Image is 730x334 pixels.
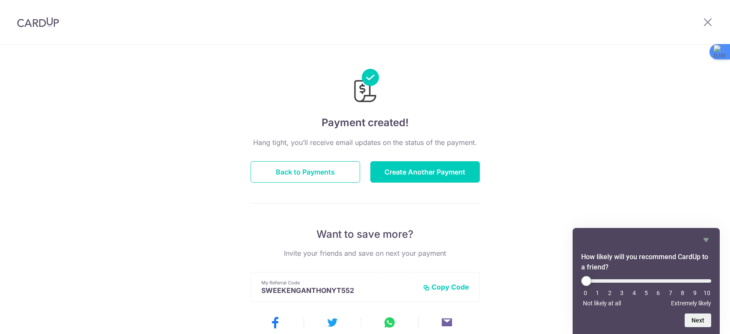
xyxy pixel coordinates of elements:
[606,290,614,296] li: 2
[581,235,711,327] div: How likely will you recommend CardUp to a friend? Select an option from 0 to 10, with 0 being Not...
[261,286,416,295] p: SWEEKENGANTHONYT552
[642,290,650,296] li: 5
[251,115,480,130] h4: Payment created!
[701,235,711,245] button: Hide survey
[251,137,480,148] p: Hang tight, you’ll receive email updates on the status of the payment.
[666,290,675,296] li: 7
[261,279,416,286] p: My Referral Code
[583,300,621,307] span: Not likely at all
[581,276,711,307] div: How likely will you recommend CardUp to a friend? Select an option from 0 to 10, with 0 being Not...
[251,228,480,241] p: Want to save more?
[581,252,711,272] h2: How likely will you recommend CardUp to a friend? Select an option from 0 to 10, with 0 being Not...
[423,283,469,291] button: Copy Code
[593,290,602,296] li: 1
[618,290,626,296] li: 3
[654,290,662,296] li: 6
[581,290,590,296] li: 0
[17,17,59,27] img: CardUp
[630,290,638,296] li: 4
[352,69,379,105] img: Payments
[251,248,480,258] p: Invite your friends and save on next your payment
[703,290,711,296] li: 10
[691,290,699,296] li: 9
[370,161,480,183] button: Create Another Payment
[685,313,711,327] button: Next question
[251,161,360,183] button: Back to Payments
[671,300,711,307] span: Extremely likely
[678,290,687,296] li: 8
